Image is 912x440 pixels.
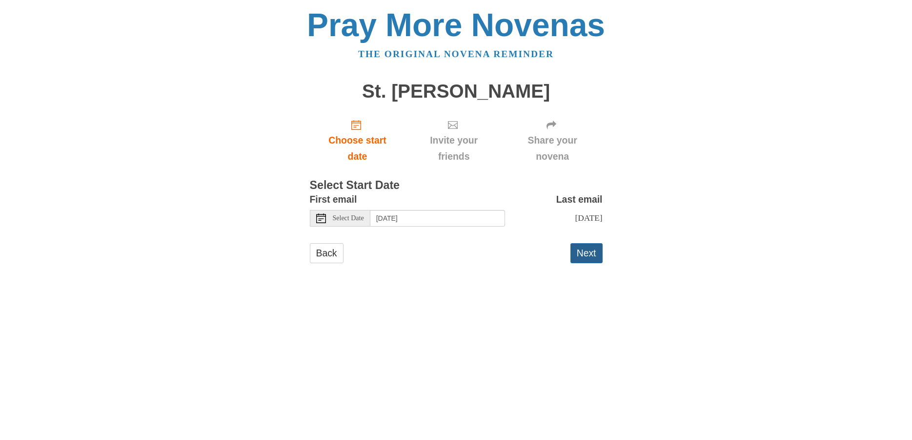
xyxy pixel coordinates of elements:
h3: Select Start Date [310,179,603,192]
span: Select Date [333,215,364,222]
span: Invite your friends [415,132,492,165]
a: Pray More Novenas [307,7,605,43]
h1: St. [PERSON_NAME] [310,81,603,102]
span: Share your novena [512,132,593,165]
label: First email [310,191,357,208]
span: [DATE] [575,213,602,223]
span: Choose start date [320,132,396,165]
a: The original novena reminder [358,49,554,59]
a: Back [310,243,344,263]
button: Next [570,243,603,263]
div: Click "Next" to confirm your start date first. [405,111,502,169]
div: Click "Next" to confirm your start date first. [503,111,603,169]
label: Last email [556,191,603,208]
a: Choose start date [310,111,405,169]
